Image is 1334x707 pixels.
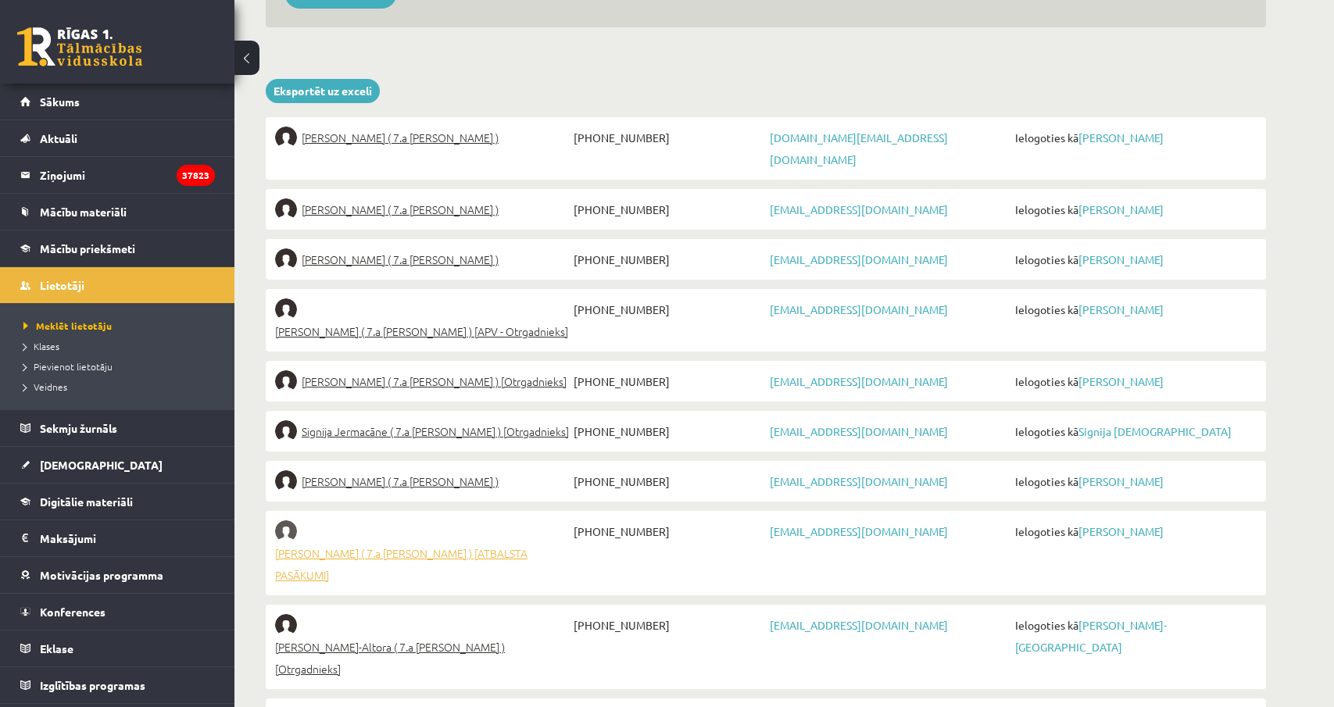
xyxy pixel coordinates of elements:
[40,520,215,556] legend: Maksājumi
[570,198,766,220] span: [PHONE_NUMBER]
[275,614,570,680] a: [PERSON_NAME]-Altora ( 7.a [PERSON_NAME] ) [Otrgadnieks]
[23,339,219,353] a: Klases
[570,370,766,392] span: [PHONE_NUMBER]
[40,421,117,435] span: Sekmju žurnāls
[40,641,73,655] span: Eklase
[20,194,215,230] a: Mācību materiāli
[177,165,215,186] i: 37823
[275,127,570,148] a: [PERSON_NAME] ( 7.a [PERSON_NAME] )
[1078,252,1164,266] a: [PERSON_NAME]
[40,678,145,692] span: Izglītības programas
[1011,520,1257,542] span: Ielogoties kā
[1078,202,1164,216] a: [PERSON_NAME]
[570,614,766,636] span: [PHONE_NUMBER]
[1078,374,1164,388] a: [PERSON_NAME]
[770,474,948,488] a: [EMAIL_ADDRESS][DOMAIN_NAME]
[302,420,569,442] span: Signija Jermacāne ( 7.a [PERSON_NAME] ) [Otrgadnieks]
[275,298,297,320] img: Kirils Ivaņeckis
[770,302,948,316] a: [EMAIL_ADDRESS][DOMAIN_NAME]
[770,374,948,388] a: [EMAIL_ADDRESS][DOMAIN_NAME]
[23,380,67,393] span: Veidnes
[40,278,84,292] span: Lietotāji
[275,420,570,442] a: Signija Jermacāne ( 7.a [PERSON_NAME] ) [Otrgadnieks]
[20,630,215,666] a: Eklase
[770,252,948,266] a: [EMAIL_ADDRESS][DOMAIN_NAME]
[23,359,219,373] a: Pievienot lietotāju
[17,27,142,66] a: Rīgas 1. Tālmācības vidusskola
[40,205,127,219] span: Mācību materiāli
[275,370,297,392] img: Megija Jaunzeme
[20,447,215,483] a: [DEMOGRAPHIC_DATA]
[40,458,163,472] span: [DEMOGRAPHIC_DATA]
[40,568,163,582] span: Motivācijas programma
[20,267,215,303] a: Lietotāji
[23,380,219,394] a: Veidnes
[1078,302,1164,316] a: [PERSON_NAME]
[275,127,297,148] img: Marija Bagajeva
[770,130,948,166] a: [DOMAIN_NAME][EMAIL_ADDRESS][DOMAIN_NAME]
[1078,474,1164,488] a: [PERSON_NAME]
[770,202,948,216] a: [EMAIL_ADDRESS][DOMAIN_NAME]
[20,120,215,156] a: Aktuāli
[40,495,133,509] span: Digitālie materiāli
[20,594,215,630] a: Konferences
[275,614,297,636] img: Valērija Kuzņecova-Altora
[1078,130,1164,145] a: [PERSON_NAME]
[275,470,570,492] a: [PERSON_NAME] ( 7.a [PERSON_NAME] )
[20,667,215,703] a: Izglītības programas
[1011,248,1257,270] span: Ielogoties kā
[275,370,570,392] a: [PERSON_NAME] ( 7.a [PERSON_NAME] ) [Otrgadnieks]
[570,127,766,148] span: [PHONE_NUMBER]
[302,127,499,148] span: [PERSON_NAME] ( 7.a [PERSON_NAME] )
[40,605,106,619] span: Konferences
[570,420,766,442] span: [PHONE_NUMBER]
[275,248,570,270] a: [PERSON_NAME] ( 7.a [PERSON_NAME] )
[275,320,568,342] span: [PERSON_NAME] ( 7.a [PERSON_NAME] ) [APV - Otrgadnieks]
[1011,198,1257,220] span: Ielogoties kā
[302,370,567,392] span: [PERSON_NAME] ( 7.a [PERSON_NAME] ) [Otrgadnieks]
[40,157,215,193] legend: Ziņojumi
[302,248,499,270] span: [PERSON_NAME] ( 7.a [PERSON_NAME] )
[275,470,297,492] img: Nika Karamiševa
[1011,420,1257,442] span: Ielogoties kā
[570,520,766,542] span: [PHONE_NUMBER]
[302,470,499,492] span: [PERSON_NAME] ( 7.a [PERSON_NAME] )
[20,520,215,556] a: Maksājumi
[275,420,297,442] img: Signija Jermacāne
[275,298,570,342] a: [PERSON_NAME] ( 7.a [PERSON_NAME] ) [APV - Otrgadnieks]
[40,131,77,145] span: Aktuāli
[20,84,215,120] a: Sākums
[570,470,766,492] span: [PHONE_NUMBER]
[1011,127,1257,148] span: Ielogoties kā
[1078,424,1232,438] a: Signija [DEMOGRAPHIC_DATA]
[770,618,948,632] a: [EMAIL_ADDRESS][DOMAIN_NAME]
[23,320,112,332] span: Meklēt lietotāju
[1078,524,1164,538] a: [PERSON_NAME]
[1011,470,1257,492] span: Ielogoties kā
[40,95,80,109] span: Sākums
[20,557,215,593] a: Motivācijas programma
[1011,370,1257,392] span: Ielogoties kā
[1011,298,1257,320] span: Ielogoties kā
[266,79,380,103] a: Eksportēt uz exceli
[275,198,297,220] img: Jānis Caucis
[302,198,499,220] span: [PERSON_NAME] ( 7.a [PERSON_NAME] )
[770,424,948,438] a: [EMAIL_ADDRESS][DOMAIN_NAME]
[40,241,135,255] span: Mācību priekšmeti
[1011,614,1257,658] span: Ielogoties kā
[20,484,215,520] a: Digitālie materiāli
[275,636,570,680] span: [PERSON_NAME]-Altora ( 7.a [PERSON_NAME] ) [Otrgadnieks]
[20,410,215,446] a: Sekmju žurnāls
[570,248,766,270] span: [PHONE_NUMBER]
[275,198,570,220] a: [PERSON_NAME] ( 7.a [PERSON_NAME] )
[1015,618,1167,654] a: [PERSON_NAME]-[GEOGRAPHIC_DATA]
[275,520,570,586] a: [PERSON_NAME] ( 7.a [PERSON_NAME] ) [ATBALSTA PASĀKUMI]
[770,524,948,538] a: [EMAIL_ADDRESS][DOMAIN_NAME]
[23,360,113,373] span: Pievienot lietotāju
[570,298,766,320] span: [PHONE_NUMBER]
[20,157,215,193] a: Ziņojumi37823
[20,230,215,266] a: Mācību priekšmeti
[275,542,570,586] span: [PERSON_NAME] ( 7.a [PERSON_NAME] ) [ATBALSTA PASĀKUMI]
[275,248,297,270] img: Jana Dumpe
[23,319,219,333] a: Meklēt lietotāju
